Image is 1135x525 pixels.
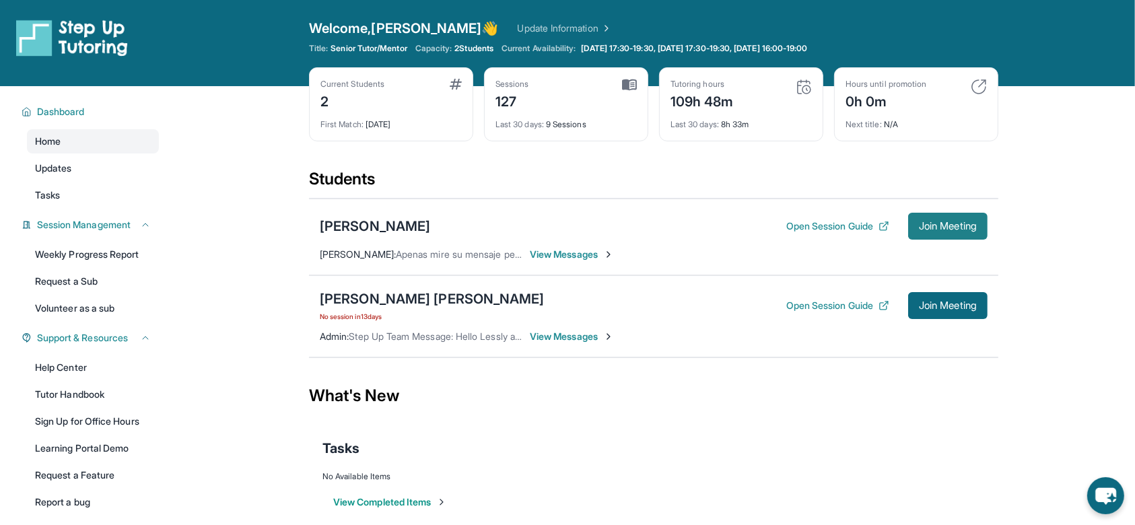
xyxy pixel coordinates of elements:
[32,218,151,232] button: Session Management
[32,105,151,118] button: Dashboard
[37,105,85,118] span: Dashboard
[320,311,545,322] span: No session in 13 days
[16,19,128,57] img: logo
[786,299,889,312] button: Open Session Guide
[320,217,430,236] div: [PERSON_NAME]
[582,43,808,54] span: [DATE] 17:30-19:30, [DATE] 17:30-19:30, [DATE] 16:00-19:00
[322,471,985,482] div: No Available Items
[495,79,529,90] div: Sessions
[495,119,544,129] span: Last 30 days :
[1087,477,1124,514] button: chat-button
[846,111,987,130] div: N/A
[670,90,734,111] div: 109h 48m
[320,119,364,129] span: First Match :
[846,119,882,129] span: Next title :
[919,222,977,230] span: Join Meeting
[598,22,612,35] img: Chevron Right
[27,463,159,487] a: Request a Feature
[27,156,159,180] a: Updates
[415,43,452,54] span: Capacity:
[37,218,131,232] span: Session Management
[322,439,359,458] span: Tasks
[320,90,384,111] div: 2
[27,436,159,460] a: Learning Portal Demo
[331,43,407,54] span: Senior Tutor/Mentor
[603,331,614,342] img: Chevron-Right
[502,43,576,54] span: Current Availability:
[530,330,614,343] span: View Messages
[27,183,159,207] a: Tasks
[309,168,998,198] div: Students
[530,248,614,261] span: View Messages
[320,289,545,308] div: [PERSON_NAME] [PERSON_NAME]
[32,331,151,345] button: Support & Resources
[309,19,499,38] span: Welcome, [PERSON_NAME] 👋
[27,355,159,380] a: Help Center
[908,213,988,240] button: Join Meeting
[320,330,349,342] span: Admin :
[320,248,396,260] span: [PERSON_NAME] :
[27,242,159,267] a: Weekly Progress Report
[396,248,660,260] span: Apenas mire su mensaje pero mañana sin falta de se conectar
[309,366,998,425] div: What's New
[518,22,612,35] a: Update Information
[846,90,926,111] div: 0h 0m
[27,269,159,293] a: Request a Sub
[919,302,977,310] span: Join Meeting
[796,79,812,95] img: card
[27,382,159,407] a: Tutor Handbook
[579,43,811,54] a: [DATE] 17:30-19:30, [DATE] 17:30-19:30, [DATE] 16:00-19:00
[27,409,159,433] a: Sign Up for Office Hours
[670,111,812,130] div: 8h 33m
[908,292,988,319] button: Join Meeting
[495,111,637,130] div: 9 Sessions
[670,119,719,129] span: Last 30 days :
[670,79,734,90] div: Tutoring hours
[786,219,889,233] button: Open Session Guide
[622,79,637,91] img: card
[320,111,462,130] div: [DATE]
[27,129,159,153] a: Home
[603,249,614,260] img: Chevron-Right
[320,79,384,90] div: Current Students
[846,79,926,90] div: Hours until promotion
[333,495,447,509] button: View Completed Items
[35,162,72,175] span: Updates
[971,79,987,95] img: card
[35,135,61,148] span: Home
[35,188,60,202] span: Tasks
[450,79,462,90] img: card
[309,43,328,54] span: Title:
[27,296,159,320] a: Volunteer as a sub
[495,90,529,111] div: 127
[454,43,493,54] span: 2 Students
[27,490,159,514] a: Report a bug
[37,331,128,345] span: Support & Resources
